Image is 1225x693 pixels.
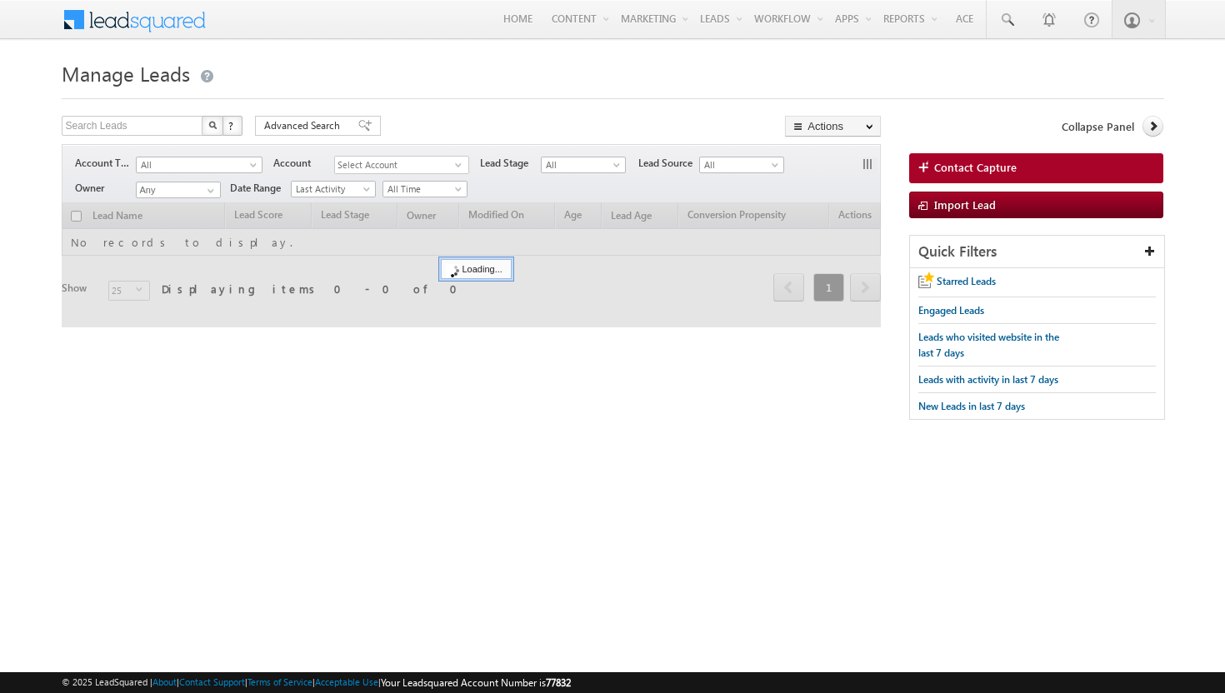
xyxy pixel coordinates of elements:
[638,156,699,171] span: Lead Source
[918,304,984,317] span: Engaged Leads
[441,259,512,279] div: Loading...
[137,157,252,172] span: All
[918,373,1058,386] span: Leads with activity in last 7 days
[292,182,371,197] span: Last Activity
[247,676,312,687] a: Terms of Service
[541,157,626,173] a: All
[381,676,571,689] span: Your Leadsquared Account Number is
[910,236,1164,268] div: Quick Filters
[918,331,1059,359] span: Leads who visited website in the last 7 days
[934,160,1017,175] span: Contact Capture
[273,156,334,171] span: Account
[909,153,1163,183] a: Contact Capture
[75,181,136,196] span: Owner
[335,157,455,174] span: Select Account
[62,675,571,691] span: © 2025 LeadSquared | | | | |
[785,116,881,137] button: Actions
[315,676,378,687] a: Acceptable Use
[542,157,621,172] span: All
[179,676,245,687] a: Contact Support
[937,275,996,287] span: Starred Leads
[152,676,177,687] a: About
[383,182,462,197] span: All Time
[934,197,996,212] span: Import Lead
[136,182,221,198] input: Type to Search
[334,156,469,174] div: Select Account
[198,182,219,199] a: Show All Items
[62,60,190,87] span: Manage Leads
[1062,119,1134,134] span: Collapse Panel
[546,676,571,689] span: 77832
[699,157,784,173] a: All
[291,181,376,197] a: Last Activity
[918,400,1025,412] span: New Leads in last 7 days
[700,157,779,172] span: All
[208,121,217,129] img: Search
[264,118,345,133] span: Advanced Search
[222,116,242,136] button: ?
[75,156,136,171] span: Account Type
[480,156,541,171] span: Lead Stage
[228,118,236,132] span: ?
[136,157,262,173] a: All
[382,181,467,197] a: All Time
[455,161,468,168] span: select
[230,181,291,196] span: Date Range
